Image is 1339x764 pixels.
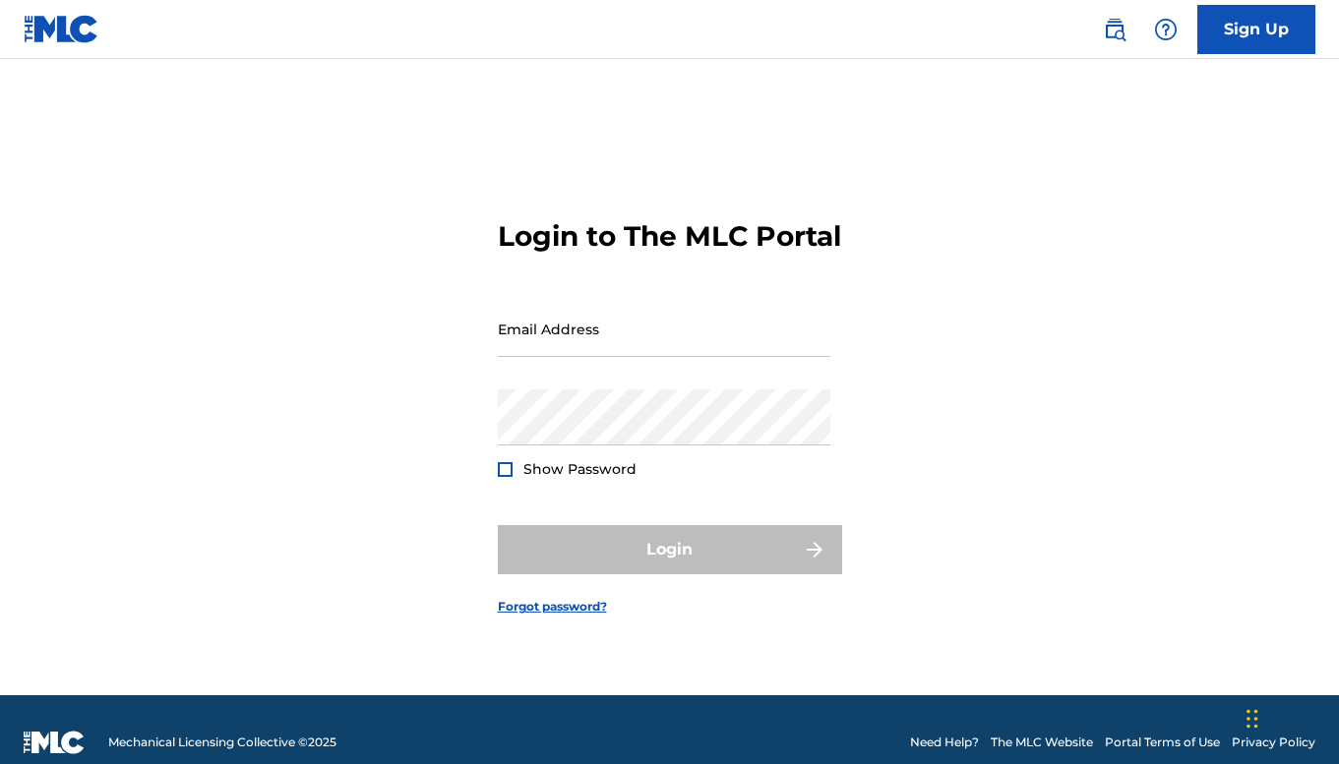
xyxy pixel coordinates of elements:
img: logo [24,731,85,754]
iframe: Chat Widget [1241,670,1339,764]
a: Sign Up [1197,5,1315,54]
a: Portal Terms of Use [1105,734,1220,751]
img: help [1154,18,1178,41]
img: search [1103,18,1126,41]
h3: Login to The MLC Portal [498,219,841,254]
div: Help [1146,10,1186,49]
a: Forgot password? [498,598,607,616]
a: Need Help? [910,734,979,751]
a: Public Search [1095,10,1134,49]
span: Show Password [523,460,637,478]
a: The MLC Website [991,734,1093,751]
a: Privacy Policy [1232,734,1315,751]
span: Mechanical Licensing Collective © 2025 [108,734,336,751]
img: MLC Logo [24,15,99,43]
div: Drag [1247,689,1258,748]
